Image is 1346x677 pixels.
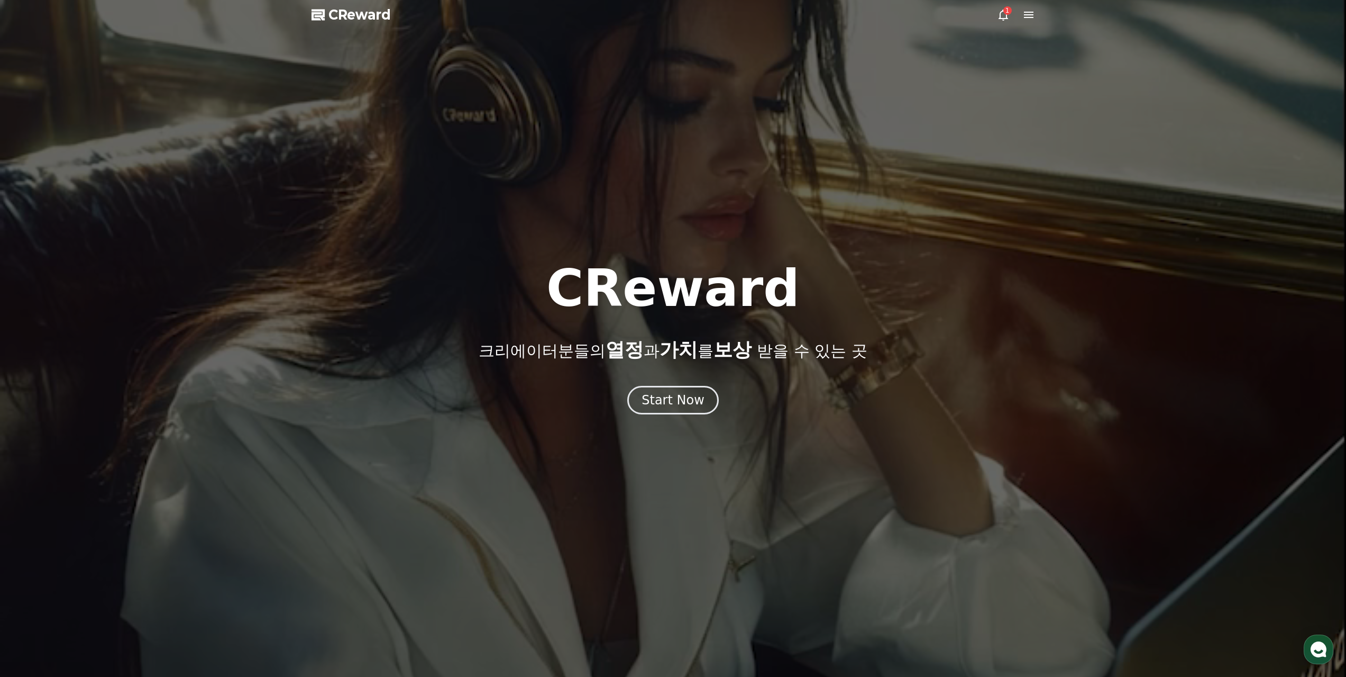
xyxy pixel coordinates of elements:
p: 크리에이터분들의 과 를 받을 수 있는 곳 [479,339,867,360]
span: 가치 [660,339,698,360]
a: 1 [997,8,1010,21]
div: Start Now [642,392,704,409]
span: 열정 [606,339,644,360]
span: CReward [328,6,391,23]
a: CReward [312,6,391,23]
a: Start Now [627,396,719,407]
button: Start Now [627,386,719,414]
h1: CReward [546,263,800,314]
span: 보상 [713,339,752,360]
div: 1 [1003,6,1012,15]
